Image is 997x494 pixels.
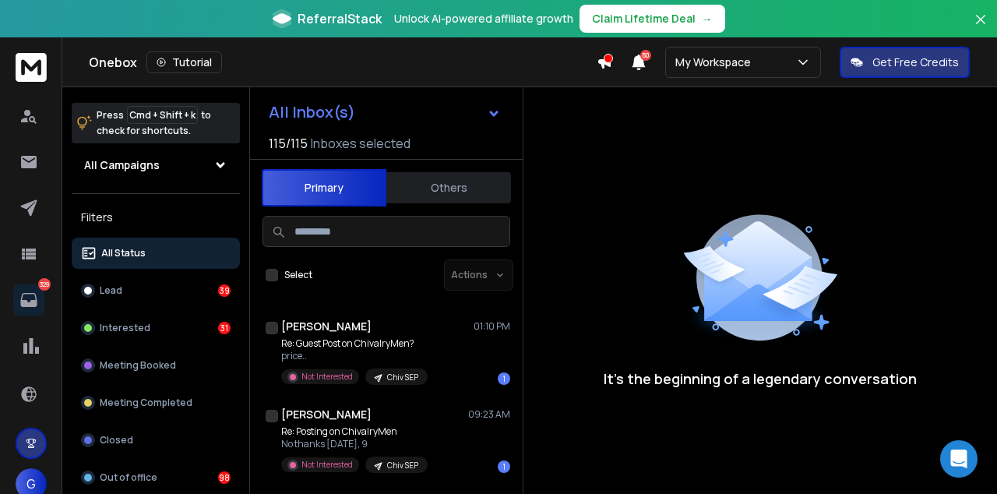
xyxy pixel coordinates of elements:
button: Others [386,171,511,205]
p: Closed [100,434,133,446]
div: 1 [498,372,510,385]
div: Open Intercom Messenger [940,440,978,478]
p: Interested [100,322,150,334]
h3: Inboxes selected [311,134,410,153]
button: Out of office98 [72,462,240,493]
p: Re: Guest Post on ChivalryMen? [281,337,428,350]
p: Meeting Booked [100,359,176,372]
p: Get Free Credits [872,55,959,70]
h1: All Inbox(s) [269,104,355,120]
p: Unlock AI-powered affiliate growth [394,11,573,26]
div: 39 [218,284,231,297]
p: price.. [281,350,428,362]
button: All Campaigns [72,150,240,181]
p: It’s the beginning of a legendary conversation [604,368,917,390]
button: Lead39 [72,275,240,306]
span: ReferralStack [298,9,382,28]
p: Chiv SEP [387,460,418,471]
p: Out of office [100,471,157,484]
button: Meeting Booked [72,350,240,381]
h1: All Campaigns [84,157,160,173]
p: Chiv SEP [387,372,418,383]
p: Re: Posting on ChivalryMen [281,425,428,438]
p: 01:10 PM [474,320,510,333]
button: All Status [72,238,240,269]
button: Meeting Completed [72,387,240,418]
div: 98 [218,471,231,484]
span: Cmd + Shift + k [127,106,198,124]
div: 31 [218,322,231,334]
button: Claim Lifetime Deal→ [580,5,725,33]
a: 329 [13,284,44,316]
button: Get Free Credits [840,47,970,78]
button: Tutorial [146,51,222,73]
p: 329 [38,278,51,291]
p: Not Interested [301,371,353,383]
p: Lead [100,284,122,297]
button: All Inbox(s) [256,97,513,128]
p: My Workspace [675,55,757,70]
div: Onebox [89,51,597,73]
p: All Status [101,247,146,259]
p: Not Interested [301,459,353,471]
p: 09:23 AM [468,408,510,421]
button: Primary [262,169,386,206]
span: → [702,11,713,26]
p: Meeting Completed [100,397,192,409]
button: Interested31 [72,312,240,344]
button: Closed [72,425,240,456]
span: 115 / 115 [269,134,308,153]
h1: [PERSON_NAME] [281,407,372,422]
div: 1 [498,460,510,473]
p: Press to check for shortcuts. [97,108,211,139]
button: Close banner [971,9,991,47]
p: No thanks [DATE], 9 [281,438,428,450]
h3: Filters [72,206,240,228]
span: 50 [640,50,651,61]
label: Select [284,269,312,281]
h1: [PERSON_NAME] [281,319,372,334]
